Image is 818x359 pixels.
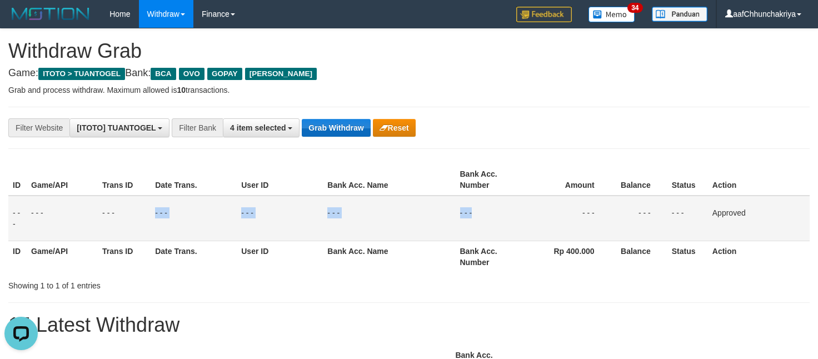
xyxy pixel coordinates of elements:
[456,196,527,241] td: - - -
[708,241,810,272] th: Action
[230,123,286,132] span: 4 item selected
[151,196,237,241] td: - - -
[8,40,810,62] h1: Withdraw Grab
[8,84,810,96] p: Grab and process withdraw. Maximum allowed is transactions.
[302,119,370,137] button: Grab Withdraw
[151,164,237,196] th: Date Trans.
[652,7,707,22] img: panduan.png
[8,164,27,196] th: ID
[8,118,69,137] div: Filter Website
[667,241,708,272] th: Status
[77,123,156,132] span: [ITOTO] TUANTOGEL
[27,164,98,196] th: Game/API
[708,196,810,241] td: Approved
[237,241,323,272] th: User ID
[8,241,27,272] th: ID
[207,68,242,80] span: GOPAY
[8,68,810,79] h4: Game: Bank:
[8,6,93,22] img: MOTION_logo.png
[4,4,38,38] button: Open LiveChat chat widget
[708,164,810,196] th: Action
[611,196,667,241] td: - - -
[8,276,332,291] div: Showing 1 to 1 of 1 entries
[527,196,611,241] td: - - -
[516,7,572,22] img: Feedback.jpg
[323,164,455,196] th: Bank Acc. Name
[373,119,416,137] button: Reset
[151,241,237,272] th: Date Trans.
[627,3,642,13] span: 34
[611,164,667,196] th: Balance
[98,241,151,272] th: Trans ID
[179,68,205,80] span: OVO
[527,241,611,272] th: Rp 400.000
[223,118,300,137] button: 4 item selected
[69,118,169,137] button: [ITOTO] TUANTOGEL
[456,164,527,196] th: Bank Acc. Number
[456,241,527,272] th: Bank Acc. Number
[667,164,708,196] th: Status
[237,164,323,196] th: User ID
[27,241,98,272] th: Game/API
[611,241,667,272] th: Balance
[151,68,176,80] span: BCA
[588,7,635,22] img: Button%20Memo.svg
[98,196,151,241] td: - - -
[323,241,455,272] th: Bank Acc. Name
[27,196,98,241] td: - - -
[8,314,810,336] h1: 15 Latest Withdraw
[245,68,317,80] span: [PERSON_NAME]
[98,164,151,196] th: Trans ID
[667,196,708,241] td: - - -
[323,196,455,241] td: - - -
[177,86,186,94] strong: 10
[527,164,611,196] th: Amount
[8,196,27,241] td: - - -
[172,118,223,137] div: Filter Bank
[237,196,323,241] td: - - -
[38,68,125,80] span: ITOTO > TUANTOGEL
